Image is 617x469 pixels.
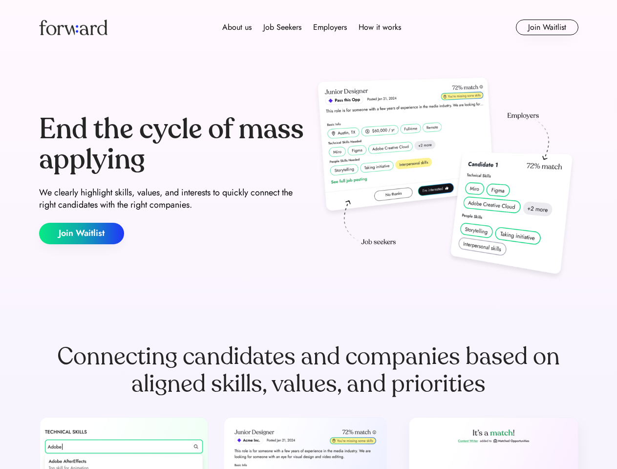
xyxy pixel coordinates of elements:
img: hero-image.png [313,74,578,284]
button: Join Waitlist [516,20,578,35]
div: End the cycle of mass applying [39,114,305,174]
div: We clearly highlight skills, values, and interests to quickly connect the right candidates with t... [39,187,305,211]
div: Job Seekers [263,21,301,33]
img: Forward logo [39,20,107,35]
div: Employers [313,21,347,33]
button: Join Waitlist [39,223,124,244]
div: About us [222,21,252,33]
div: How it works [359,21,401,33]
div: Connecting candidates and companies based on aligned skills, values, and priorities [39,343,578,398]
